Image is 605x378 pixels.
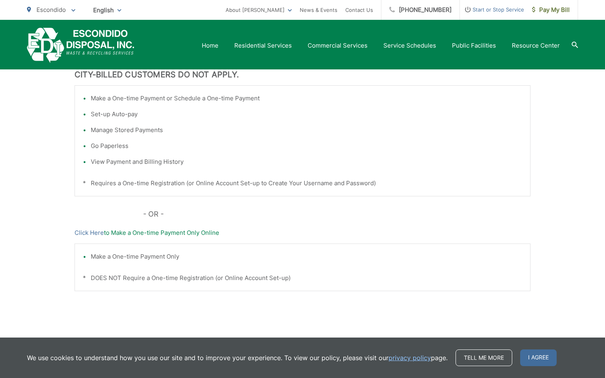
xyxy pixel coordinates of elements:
h3: BILL PAYMENT OPTION ONLY APPLIES TO CUSTOMERS THAT DIRECTLY RECEIVE AN EDI INVOICE FOR SERVICE. C... [75,60,530,79]
a: News & Events [300,5,337,15]
li: Make a One-time Payment Only [91,252,522,261]
a: Commercial Services [308,41,368,50]
a: Residential Services [234,41,292,50]
p: * DOES NOT Require a One-time Registration (or Online Account Set-up) [83,273,522,283]
span: Pay My Bill [532,5,570,15]
a: Home [202,41,218,50]
li: Set-up Auto-pay [91,109,522,119]
a: Service Schedules [383,41,436,50]
a: About [PERSON_NAME] [226,5,292,15]
li: Manage Stored Payments [91,125,522,135]
a: Contact Us [345,5,373,15]
li: Go Paperless [91,141,522,151]
span: Escondido [36,6,66,13]
a: Public Facilities [452,41,496,50]
p: to Make a One-time Payment Only Online [75,228,530,238]
li: View Payment and Billing History [91,157,522,167]
a: EDCD logo. Return to the homepage. [27,28,134,63]
a: Resource Center [512,41,560,50]
span: I agree [520,349,557,366]
a: privacy policy [389,353,431,363]
p: * Requires a One-time Registration (or Online Account Set-up to Create Your Username and Password) [83,178,522,188]
span: English [87,3,127,17]
p: We use cookies to understand how you use our site and to improve your experience. To view our pol... [27,353,448,363]
li: Make a One-time Payment or Schedule a One-time Payment [91,94,522,103]
a: Tell me more [456,349,512,366]
p: - OR - [143,208,531,220]
a: Click Here [75,228,104,238]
